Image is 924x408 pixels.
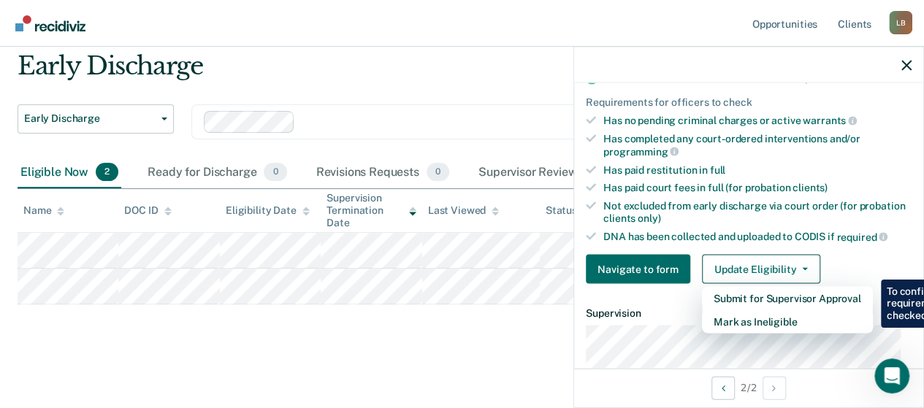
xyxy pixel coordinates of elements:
span: warrants [803,115,857,126]
span: only) [638,212,660,223]
span: programming [603,145,679,157]
div: Not excluded from early discharge via court order (for probation clients [603,200,912,225]
iframe: Intercom live chat [874,358,909,393]
dt: Supervision [586,307,912,320]
a: Navigate to form link [586,255,696,284]
img: Recidiviz [15,15,85,31]
div: Supervisor Review [476,157,611,189]
button: Next Opportunity [763,376,786,399]
span: full [710,163,725,175]
div: Has completed any court-ordered interventions and/or [603,133,912,158]
button: Previous Opportunity [711,376,735,399]
div: 2 / 2 [574,368,923,407]
button: Profile dropdown button [889,11,912,34]
span: 0 [427,163,449,182]
div: Eligible Now [18,157,121,189]
div: Ready for Discharge [145,157,289,189]
div: Status [546,204,577,217]
span: required [836,231,887,242]
button: Update Eligibility [702,255,820,284]
div: DOC ID [124,204,171,217]
span: clients) [793,182,828,193]
span: Early Discharge [24,112,156,125]
button: Submit for Supervisor Approval [702,287,873,310]
div: Eligibility Date [226,204,310,217]
div: Supervision Termination Date [327,192,416,228]
div: Has paid court fees in full (for probation [603,182,912,194]
div: Name [23,204,64,217]
div: Last Viewed [428,204,499,217]
div: DNA has been collected and uploaded to CODIS if [603,230,912,243]
span: 2 [96,163,118,182]
div: Has no pending criminal charges or active [603,114,912,127]
div: L B [889,11,912,34]
button: Navigate to form [586,255,690,284]
div: Revisions Requests [313,157,452,189]
div: Early Discharge [18,51,849,93]
div: Has paid restitution in [603,163,912,176]
button: Mark as Ineligible [702,310,873,334]
div: Requirements for officers to check [586,96,912,108]
span: 0 [264,163,286,182]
